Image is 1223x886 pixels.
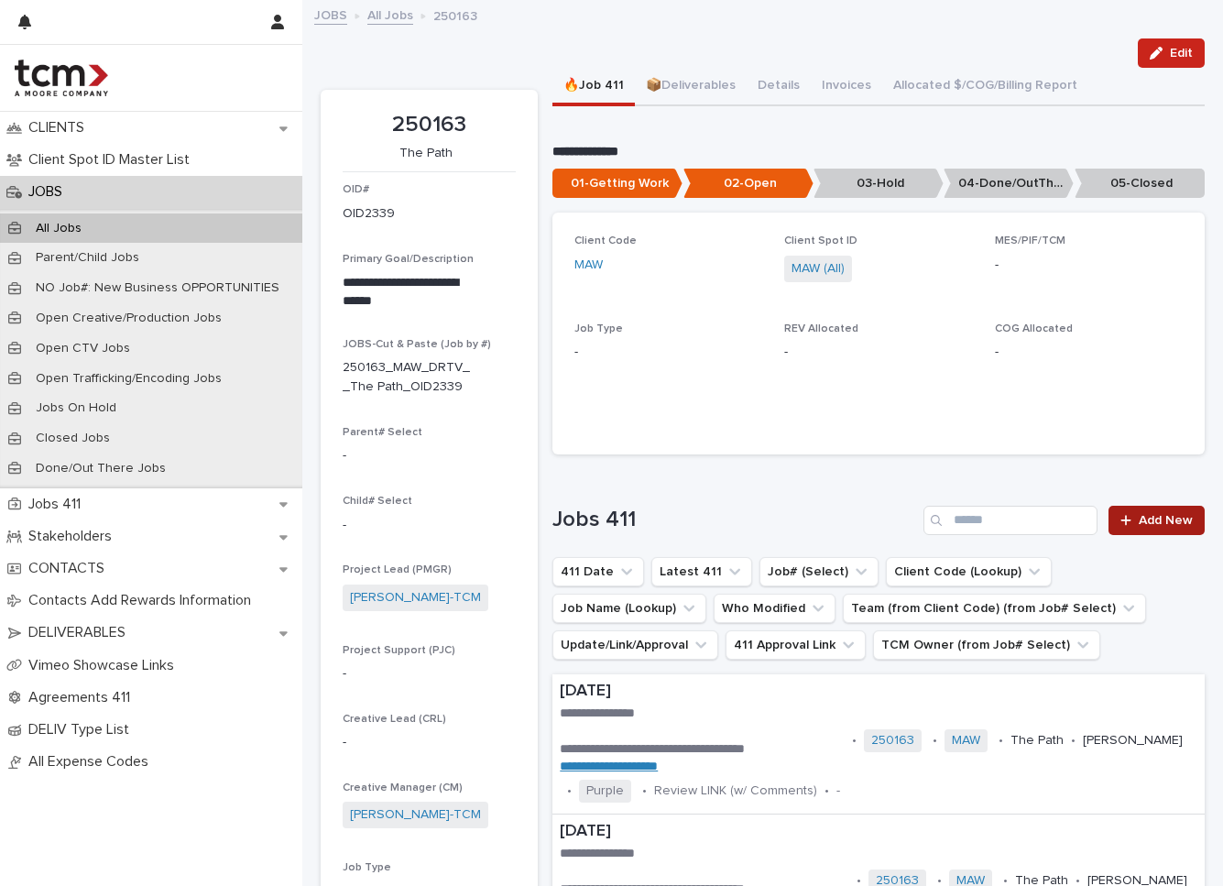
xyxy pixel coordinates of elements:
[1139,514,1193,527] span: Add New
[21,341,145,356] p: Open CTV Jobs
[552,594,706,623] button: Job Name (Lookup)
[343,204,395,224] p: OID2339
[21,721,144,738] p: DELIV Type List
[15,60,108,96] img: 4hMmSqQkux38exxPVZHQ
[642,783,647,799] p: •
[343,112,516,138] p: 250163
[635,68,747,106] button: 📦Deliverables
[343,516,516,535] p: -
[343,862,391,873] span: Job Type
[21,560,119,577] p: CONTACTS
[343,645,455,656] span: Project Support (PJC)
[314,4,347,25] a: JOBS
[343,782,463,793] span: Creative Manager (CM)
[21,496,95,513] p: Jobs 411
[21,183,77,201] p: JOBS
[343,358,472,397] p: 250163_MAW_DRTV__The Path_OID2339
[343,714,446,725] span: Creative Lead (CRL)
[21,461,180,476] p: Done/Out There Jobs
[784,235,857,246] span: Client Spot ID
[1083,733,1183,749] p: [PERSON_NAME]
[886,557,1052,586] button: Client Code (Lookup)
[343,339,491,350] span: JOBS-Cut & Paste (Job by #)
[21,151,204,169] p: Client Spot ID Master List
[343,427,422,438] span: Parent# Select
[871,733,914,749] a: 250163
[574,256,603,275] a: MAW
[933,733,937,749] p: •
[759,557,879,586] button: Job# (Select)
[836,783,840,799] p: -
[995,256,1183,275] p: -
[21,250,154,266] p: Parent/Child Jobs
[999,733,1003,749] p: •
[683,169,814,199] p: 02-Open
[343,496,412,507] span: Child# Select
[1075,169,1205,199] p: 05-Closed
[995,323,1073,334] span: COG Allocated
[1170,47,1193,60] span: Edit
[433,5,477,25] p: 250163
[560,682,1197,702] p: [DATE]
[814,169,944,199] p: 03-Hold
[343,733,516,752] p: -
[367,4,413,25] a: All Jobs
[343,254,474,265] span: Primary Goal/Description
[21,311,236,326] p: Open Creative/Production Jobs
[923,506,1097,535] input: Search
[21,221,96,236] p: All Jobs
[21,592,266,609] p: Contacts Add Rewards Information
[552,507,916,533] h1: Jobs 411
[784,323,858,334] span: REV Allocated
[21,400,131,416] p: Jobs On Hold
[21,371,236,387] p: Open Trafficking/Encoding Jobs
[811,68,882,106] button: Invoices
[1071,733,1076,749] p: •
[654,783,817,799] p: Review LINK (w/ Comments)
[552,557,644,586] button: 411 Date
[784,343,972,362] p: -
[21,119,99,137] p: CLIENTS
[824,783,829,799] p: •
[1108,506,1205,535] a: Add New
[567,783,572,799] p: •
[21,528,126,545] p: Stakeholders
[1138,38,1205,68] button: Edit
[343,184,369,195] span: OID#
[995,235,1065,246] span: MES/PIF/TCM
[350,805,481,825] a: [PERSON_NAME]-TCM
[21,431,125,446] p: Closed Jobs
[792,259,845,279] a: MAW (All)
[552,169,682,199] p: 01-Getting Work
[952,733,980,749] a: MAW
[579,780,631,803] span: Purple
[747,68,811,106] button: Details
[21,657,189,674] p: Vimeo Showcase Links
[882,68,1088,106] button: Allocated $/COG/Billing Report
[21,689,145,706] p: Agreements 411
[343,446,516,465] p: -
[1010,733,1064,749] p: The Path
[350,588,481,607] a: [PERSON_NAME]-TCM
[343,564,452,575] span: Project Lead (PMGR)
[726,630,866,660] button: 411 Approval Link
[651,557,752,586] button: Latest 411
[343,146,508,161] p: The Path
[21,280,294,296] p: NO Job#: New Business OPPORTUNITIES
[552,68,635,106] button: 🔥Job 411
[574,343,762,362] p: -
[873,630,1100,660] button: TCM Owner (from Job# Select)
[944,169,1074,199] p: 04-Done/OutThere
[843,594,1146,623] button: Team (from Client Code) (from Job# Select)
[343,664,516,684] p: -
[574,235,637,246] span: Client Code
[21,624,140,641] p: DELIVERABLES
[21,753,163,771] p: All Expense Codes
[552,630,718,660] button: Update/Link/Approval
[560,822,1197,842] p: [DATE]
[995,343,1183,362] p: -
[852,733,857,749] p: •
[574,323,623,334] span: Job Type
[714,594,835,623] button: Who Modified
